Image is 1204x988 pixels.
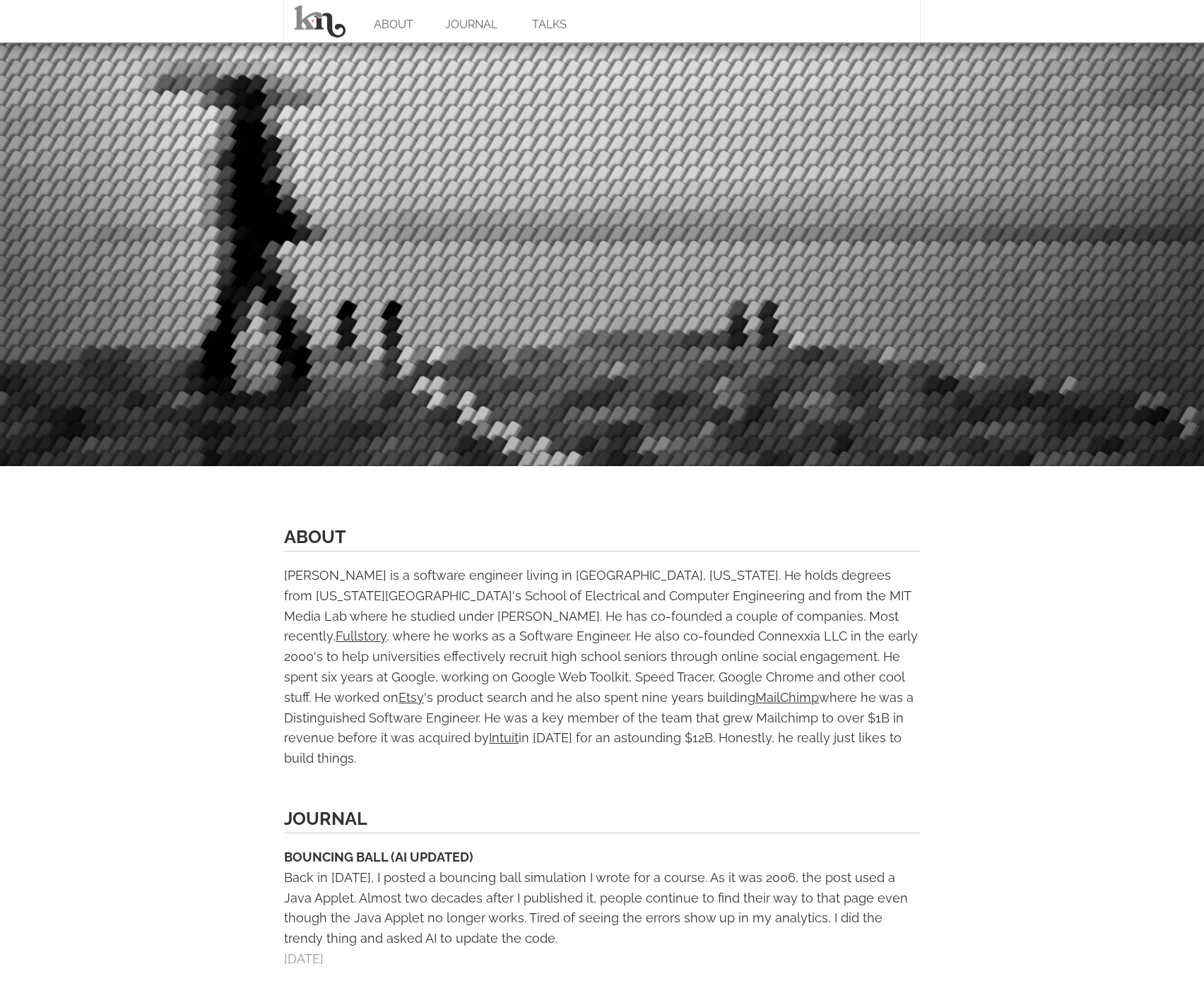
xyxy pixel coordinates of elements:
[284,526,346,547] a: ABOUT
[399,690,424,705] a: Etsy
[336,629,386,643] a: Fullstory
[489,730,519,745] a: Intuit
[284,850,473,864] a: BOUNCING BALL (AI UPDATED)
[284,566,920,769] div: [PERSON_NAME] is a software engineer living in [GEOGRAPHIC_DATA], [US_STATE]. He holds degrees fr...
[284,868,920,949] div: Back in [DATE], I posted a bouncing ball simulation I wrote for a course. As it was 2006, the pos...
[284,808,367,829] a: JOURNAL
[284,951,324,966] a: [DATE]
[755,690,819,705] a: MailChimp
